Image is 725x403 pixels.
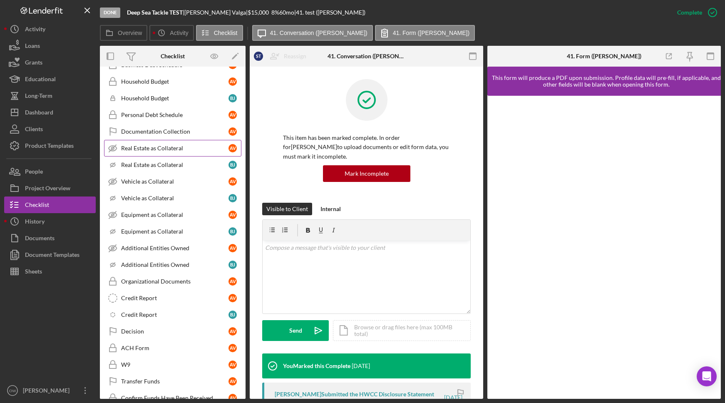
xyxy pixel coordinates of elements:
div: [PERSON_NAME] Valga | [184,9,248,16]
div: Credit Report [121,311,228,318]
a: W9AV [104,356,241,373]
div: 41. Conversation ([PERSON_NAME]) [328,53,405,60]
a: Vehicle as CollateralAV [104,173,241,190]
iframe: Lenderfit form [496,104,713,391]
div: This form will produce a PDF upon submission. Profile data will pre-fill, if applicable, and othe... [492,75,721,88]
div: Real Estate as Collateral [121,145,228,152]
div: Done [100,7,120,18]
div: A V [228,111,237,119]
div: B J [228,161,237,169]
button: Overview [100,25,147,41]
button: Checklist [196,25,243,41]
div: B J [228,261,237,269]
div: Organizational Documents [121,278,228,285]
div: Vehicle as Collateral [121,178,228,185]
div: Confirm Funds Have Been Received [121,395,228,401]
label: Overview [118,30,142,36]
div: Mark Incomplete [345,165,389,182]
div: Personal Debt Schedule [121,112,228,118]
div: Equipment as Collateral [121,228,228,235]
div: W9 [121,361,228,368]
p: This item has been marked complete. In order for [PERSON_NAME] to upload documents or edit form d... [283,133,450,161]
div: A V [228,344,237,352]
div: | [127,9,184,16]
div: A V [228,77,237,86]
label: Checklist [214,30,238,36]
text: OW [9,388,16,393]
div: Decision [121,328,228,335]
b: Deep Sea Tackle TEST [127,9,183,16]
div: Reassign [284,48,306,65]
time: 2025-08-15 19:54 [352,363,370,369]
a: Equipment as CollateralBJ [104,223,241,240]
button: OW[PERSON_NAME] [4,382,96,399]
div: A V [228,127,237,136]
a: Real Estate as CollateralAV [104,140,241,157]
div: A V [228,294,237,302]
a: Vehicle as CollateralBJ [104,190,241,206]
div: A V [228,377,237,386]
div: Internal [320,203,341,215]
button: 41. Conversation ([PERSON_NAME]) [252,25,373,41]
div: Credit Report [121,295,228,301]
div: Open Intercom Messenger [697,366,717,386]
div: A V [228,394,237,402]
div: Complete [677,4,702,21]
button: STReassign [250,48,315,65]
div: A V [228,177,237,186]
div: Checklist [161,53,185,60]
div: A V [228,361,237,369]
div: B J [228,227,237,236]
div: B J [228,311,237,319]
button: Mark Incomplete [323,165,410,182]
div: B J [228,194,237,202]
a: Organizational DocumentsAV [104,273,241,290]
div: Send [289,320,302,341]
div: 8 % [271,9,279,16]
a: Credit ReportBJ [104,306,241,323]
button: Send [262,320,329,341]
div: Transfer Funds [121,378,228,385]
a: Household BudgetAV [104,73,241,90]
div: A V [228,277,237,286]
label: 41. Form ([PERSON_NAME]) [393,30,469,36]
div: Real Estate as Collateral [121,162,228,168]
div: A V [228,144,237,152]
div: A V [228,327,237,336]
time: 2025-05-29 23:32 [444,394,462,401]
a: Credit ReportAV [104,290,241,306]
a: Real Estate as CollateralBJ [104,157,241,173]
